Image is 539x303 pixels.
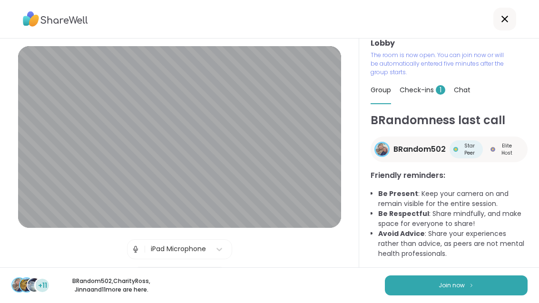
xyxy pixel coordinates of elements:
b: Be Present [378,189,418,198]
span: Elite Host [497,142,516,156]
img: Elite Host [490,147,495,152]
li: : Share mindfully, and make space for everyone to share! [378,209,528,229]
li: : Keep your camera on and remain visible for the entire session. [378,189,528,209]
b: Avoid Advice [378,229,425,238]
h3: Friendly reminders: [371,170,528,181]
a: BRandom502BRandom502Star PeerStar PeerElite HostElite Host [371,137,528,162]
li: : Share your experiences rather than advice, as peers are not mental health professionals. [378,229,528,259]
img: ShareWell Logo [23,8,88,30]
b: Be Respectful [378,209,429,218]
button: Join now [385,275,528,295]
span: Check-ins [400,85,445,95]
h3: Lobby [371,38,528,49]
img: Jinna [28,278,41,292]
span: Join now [439,281,465,290]
h1: BRandomness last call [371,112,528,129]
div: iPad Microphone [151,244,206,254]
img: BRandom502 [12,278,26,292]
p: BRandom502 , CharityRoss , Jinna and 11 more are here. [58,277,165,294]
img: CharityRoss [20,278,33,292]
span: Group [371,85,391,95]
span: Chat [454,85,470,95]
span: | [144,240,146,259]
span: +11 [38,281,47,291]
span: BRandom502 [393,144,446,155]
img: ShareWell Logomark [469,283,474,288]
span: Star Peer [460,142,479,156]
img: BRandom502 [376,143,388,156]
span: 1 [436,85,445,95]
p: The room is now open. You can join now or will be automatically entered five minutes after the gr... [371,51,508,77]
img: Microphone [131,240,140,259]
img: Star Peer [453,147,458,152]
